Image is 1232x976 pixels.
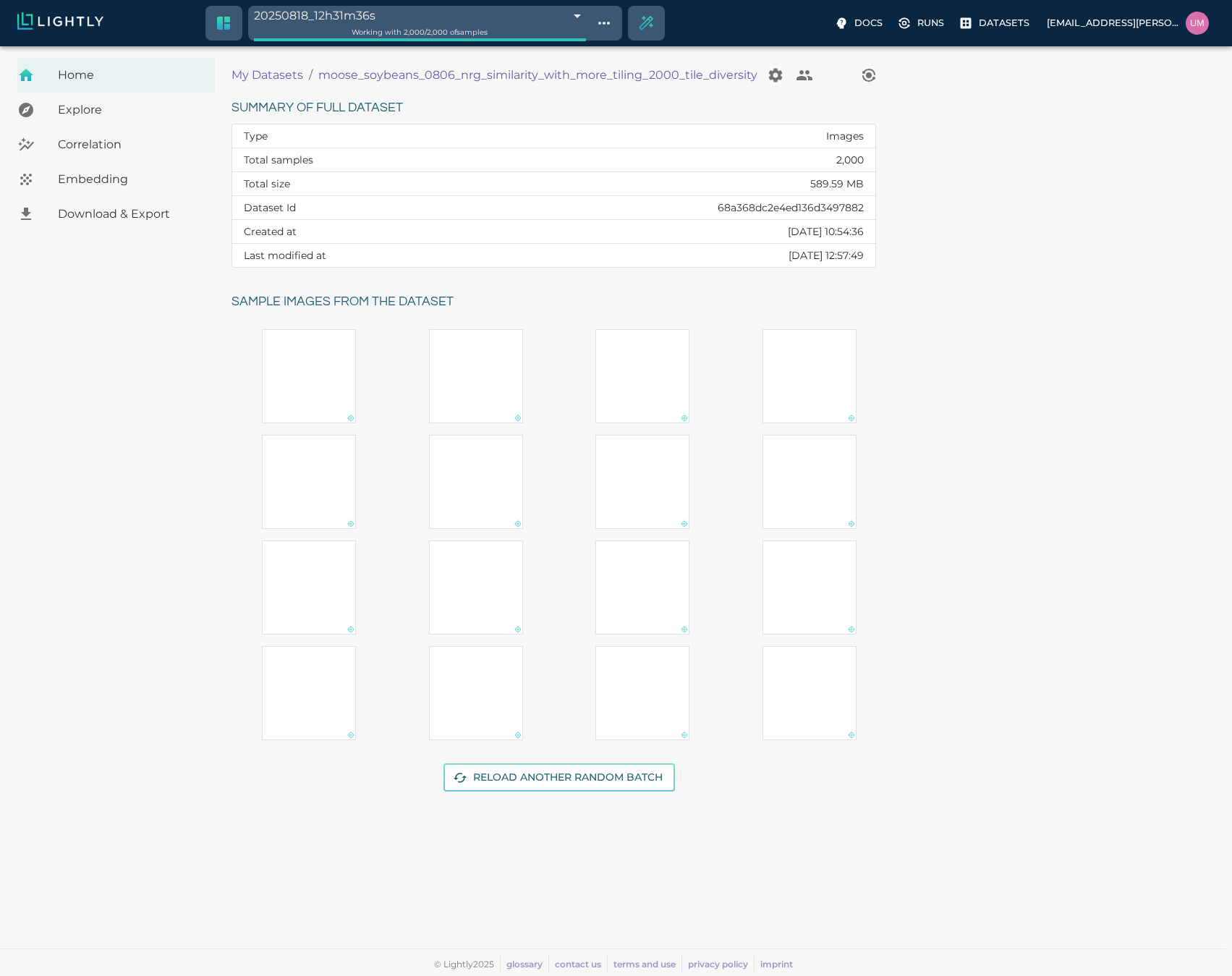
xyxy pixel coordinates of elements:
[232,148,480,172] th: Total samples
[894,12,950,35] label: Runs
[58,67,203,84] span: Home
[318,67,757,84] a: moose_soybeans_0806_nrg_similarity_with_more_tiling_2000_tile_diversity
[17,162,215,197] a: Embedding
[613,959,676,969] a: terms and use
[629,6,663,41] div: Create selection
[352,27,488,37] span: Working with 2,000 / 2,000 of samples
[17,197,215,232] a: Download & Export
[232,124,875,267] table: dataset summary
[254,6,586,25] div: 20250818_12h31m36s
[555,959,601,969] a: contact us
[854,16,883,30] p: Docs
[480,172,875,196] td: 589.59 MB
[506,959,543,969] a: glossary
[480,244,875,268] td: [DATE] 12:57:49
[1047,16,1180,30] p: [EMAIL_ADDRESS][PERSON_NAME][DOMAIN_NAME]
[480,124,875,148] td: Images
[760,959,793,969] a: imprint
[688,959,748,969] a: privacy policy
[58,205,203,223] span: Download & Export
[592,11,616,35] button: Show tag tree
[17,127,215,162] a: Correlation
[231,97,876,119] h6: Summary of full dataset
[480,220,875,244] td: [DATE] 10:54:36
[480,148,875,172] td: 2,000
[58,136,203,153] span: Correlation
[17,93,215,127] a: Explore
[854,61,883,90] button: View worker run detail
[231,61,854,90] nav: breadcrumb
[1041,7,1215,39] label: [EMAIL_ADDRESS][PERSON_NAME][DOMAIN_NAME]uma.govindarajan@bluerivertech.com
[790,61,819,90] button: Collaborate on your dataset
[956,12,1035,35] label: Datasets
[206,6,241,41] a: Switch to crop dataset
[232,244,480,268] th: Last modified at
[443,763,675,792] button: Reload another random batch
[1186,12,1209,35] img: uma.govindarajan@bluerivertech.com
[17,58,215,232] nav: explore, analyze, sample, metadata, embedding, correlations label, download your dataset
[231,67,303,84] a: My Datasets
[17,12,103,30] img: Lightly
[232,220,480,244] th: Created at
[17,58,215,93] a: Home
[761,61,790,90] button: Manage your dataset
[58,171,203,188] span: Embedding
[232,196,480,220] th: Dataset Id
[232,172,480,196] th: Total size
[58,101,203,119] span: Explore
[480,196,875,220] td: 68a368dc2e4ed136d3497882
[831,12,888,35] label: Docs
[232,124,480,148] th: Type
[309,67,313,84] li: /
[434,959,494,969] span: © Lightly 2025
[979,16,1029,30] p: Datasets
[917,16,944,30] p: Runs
[231,291,887,313] h6: Sample images from the dataset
